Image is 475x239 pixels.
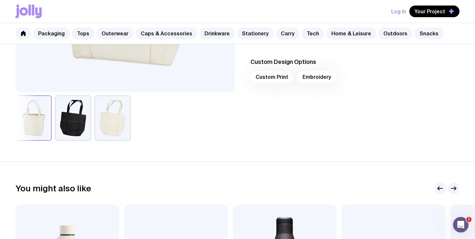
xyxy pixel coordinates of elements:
h3: Custom Design Options [250,58,459,66]
a: Drinkware [199,28,235,39]
button: Log In [391,6,406,17]
h2: You might also like [16,184,91,193]
a: Tech [302,28,324,39]
a: Home & Leisure [326,28,376,39]
span: 1 [466,217,471,222]
a: Caps & Accessories [136,28,197,39]
button: Your Project [409,6,459,17]
a: Tops [72,28,94,39]
iframe: Intercom live chat [453,217,469,233]
a: Carry [276,28,300,39]
a: Packaging [33,28,70,39]
a: Outerwear [96,28,134,39]
a: Snacks [414,28,444,39]
span: Your Project [414,8,445,15]
a: Outdoors [378,28,413,39]
a: Stationery [237,28,274,39]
